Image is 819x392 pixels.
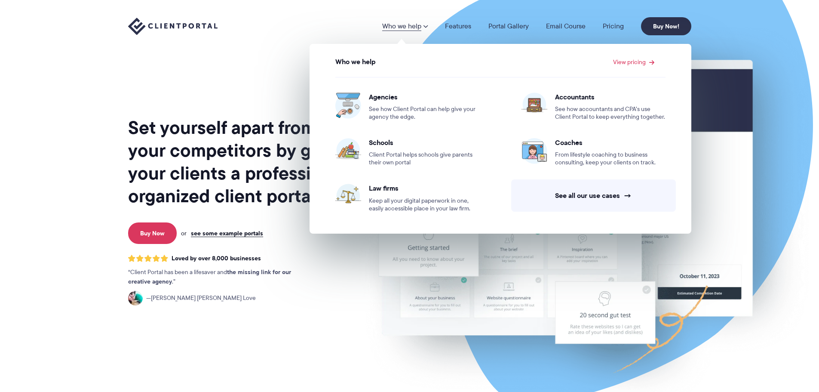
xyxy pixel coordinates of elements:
[314,69,687,221] ul: View pricing
[181,229,187,237] span: or
[369,105,479,121] span: See how Client Portal can help give your agency the edge.
[146,293,256,303] span: [PERSON_NAME] [PERSON_NAME] Love
[128,267,291,286] strong: the missing link for our creative agency
[488,23,529,30] a: Portal Gallery
[191,229,263,237] a: see some example portals
[172,255,261,262] span: Loved by over 8,000 businesses
[603,23,624,30] a: Pricing
[335,58,376,66] span: Who we help
[369,138,479,147] span: Schools
[382,23,428,30] a: Who we help
[369,197,479,213] span: Keep all your digital paperwork in one, easily accessible place in your law firm.
[624,191,632,200] span: →
[445,23,471,30] a: Features
[369,151,479,167] span: Client Portal helps schools give parents their own portal
[641,17,691,35] a: Buy Now!
[555,151,666,167] span: From lifestyle coaching to business consulting, keep your clients on track.
[369,184,479,192] span: Law firms
[555,105,666,121] span: See how accountants and CPA’s use Client Portal to keep everything together.
[555,93,666,101] span: Accountants
[310,44,691,234] ul: Who we help
[546,23,586,30] a: Email Course
[613,59,654,65] a: View pricing
[128,268,309,287] p: Client Portal has been a lifesaver and .
[369,93,479,101] span: Agencies
[128,222,177,244] a: Buy Now
[555,138,666,147] span: Coaches
[128,116,353,207] h1: Set yourself apart from your competitors by giving your clients a professional, organized client ...
[511,179,676,212] a: See all our use cases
